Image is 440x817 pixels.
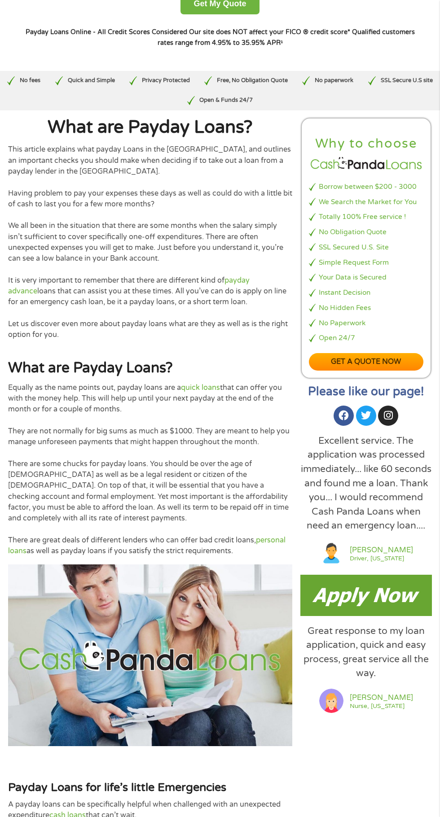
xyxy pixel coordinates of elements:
a: Nurse, [US_STATE] [350,703,413,709]
div: Great response to my loan application, quick and easy process, great service all the way. [300,624,432,681]
li: Borrow between $200 - 3000 [309,182,423,192]
li: Instant Decision [309,288,423,298]
strong: Our site does NOT affect your FICO ® credit score* [189,28,350,36]
li: Open 24/7 [309,333,423,343]
strong: Qualified customers rates range from 4.95% to 35.95% APR¹ [158,28,415,47]
p: No paperwork [315,76,353,85]
p: Let us discover even more about payday loans what are they as well as is the right option for you. [8,319,292,341]
li: No Hidden Fees [309,303,423,313]
h2: What are Payday Loans? [8,359,292,377]
li: SSL Secured U.S. Site [309,242,423,253]
h2: Please like our page!​ [300,386,432,398]
a: [PERSON_NAME] [350,692,413,703]
a: Get a quote now [309,353,423,371]
li: Simple Request Form [309,258,423,268]
p: Quick and Simple [68,76,115,85]
p: Privacy Protected [142,76,190,85]
img: payday loans online [8,564,292,746]
h1: What are Payday Loans? [8,118,292,136]
li: We Search the Market for You [309,197,423,207]
p: Equally as the name points out, payday loans are a that can offer you with the money help. This w... [8,382,292,415]
li: Your Data is Secured [309,272,423,283]
h3: Payday Loans for life’s little Emergencies [8,780,292,795]
h2: Why to choose [309,135,423,152]
p: They are not normally for big sums as much as $1000. They are meant to help you manage unforeseen... [8,426,292,448]
p: SSL Secure U.S site [381,76,433,85]
p: Free, No Obligation Quote [217,76,288,85]
img: Payday loans now [300,575,432,616]
p: Having problem to pay your expenses these days as well as could do with a little bit of cash to l... [8,188,292,210]
p: There are great deals of different lenders who can offer bad credit loans, as well as payday loan... [8,535,292,557]
p: Open & Funds 24/7 [199,96,253,105]
p: This article explains what payday Loans in the [GEOGRAPHIC_DATA], and outlines an important check... [8,144,292,177]
li: Totally 100% Free service ! [309,212,423,222]
a: Driver, [US_STATE] [350,555,413,562]
li: No Paperwork [309,318,423,328]
li: No Obligation Quote [309,227,423,237]
p: There are some chucks for payday loans. You should be over the age of [DEMOGRAPHIC_DATA] as well ... [8,459,292,524]
p: No fees [20,76,40,85]
p: We all been in the situation that there are some months when the salary simply isn’t sufficient t... [8,220,292,264]
a: quick loans [181,383,220,392]
a: [PERSON_NAME] [350,545,413,555]
strong: Payday Loans Online - All Credit Scores Considered [26,28,187,36]
div: Excellent service. The application was processed immediately... like 60 seconds and found me a lo... [300,434,432,533]
p: It is very important to remember that there are different kind of loans that can assist you at th... [8,275,292,308]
